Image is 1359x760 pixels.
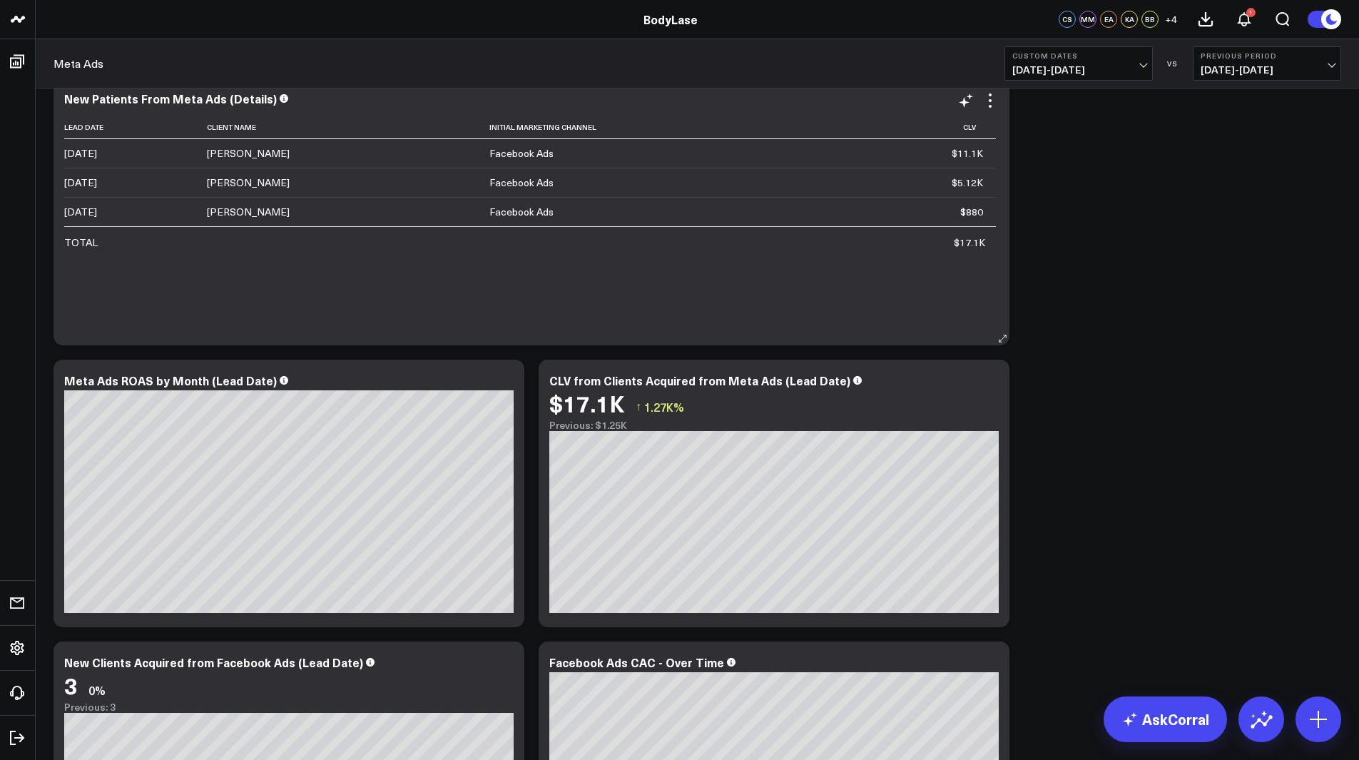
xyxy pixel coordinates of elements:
span: ↑ [636,397,641,416]
div: $17.1K [549,390,625,416]
div: $5.12K [952,176,983,190]
div: Facebook Ads [489,176,554,190]
div: [PERSON_NAME] [207,146,290,161]
button: +4 [1162,11,1179,28]
th: Clv [865,116,996,139]
div: [DATE] [64,146,97,161]
a: Meta Ads [54,56,103,71]
div: KA [1121,11,1138,28]
div: Facebook Ads [489,205,554,219]
div: 0% [88,682,106,698]
div: Meta Ads ROAS by Month (Lead Date) [64,373,277,388]
div: Previous: $1.25K [549,420,999,431]
div: $17.1K [954,235,985,250]
button: Previous Period[DATE]-[DATE] [1193,46,1341,81]
div: MM [1079,11,1096,28]
th: Client Name [207,116,489,139]
div: BB [1141,11,1159,28]
div: TOTAL [64,235,98,250]
a: BodyLase [643,11,698,27]
div: Previous: 3 [64,701,514,713]
div: New Clients Acquired from Facebook Ads (Lead Date) [64,654,363,670]
span: + 4 [1165,14,1177,24]
div: Facebook Ads CAC - Over Time [549,654,724,670]
div: 1 [1246,8,1256,17]
div: CLV from Clients Acquired from Meta Ads (Lead Date) [549,373,850,388]
div: VS [1160,59,1186,68]
button: Custom Dates[DATE]-[DATE] [1004,46,1153,81]
div: [DATE] [64,176,97,190]
span: [DATE] - [DATE] [1012,64,1145,76]
div: [PERSON_NAME] [207,205,290,219]
div: EA [1100,11,1117,28]
th: Initial Marketing Channel [489,116,865,139]
span: [DATE] - [DATE] [1201,64,1333,76]
b: Custom Dates [1012,51,1145,60]
div: $11.1K [952,146,983,161]
b: Previous Period [1201,51,1333,60]
div: [PERSON_NAME] [207,176,290,190]
div: [DATE] [64,205,97,219]
div: $880 [960,205,983,219]
div: Facebook Ads [489,146,554,161]
div: 3 [64,672,78,698]
div: CS [1059,11,1076,28]
div: New Patients From Meta Ads (Details) [64,91,277,106]
a: AskCorral [1104,696,1227,742]
span: 1.27K% [644,399,684,415]
th: Lead Date [64,116,207,139]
